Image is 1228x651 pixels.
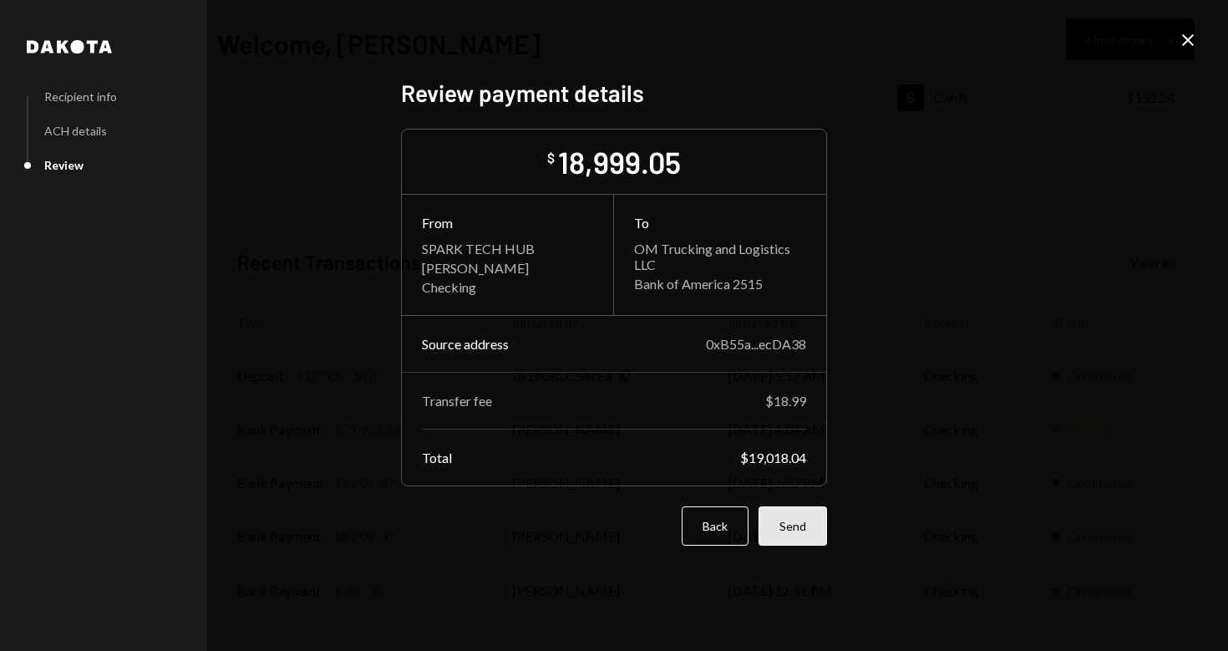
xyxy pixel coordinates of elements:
div: $ [547,150,555,166]
button: Send [759,506,827,546]
div: ACH details [44,124,107,138]
button: Back [682,506,748,546]
div: SPARK TECH HUB [422,241,593,257]
div: Recipient info [44,89,117,104]
div: $19,018.04 [740,450,806,465]
div: To [634,215,806,231]
div: Source address [422,336,509,352]
div: 0xB55a...ecDA38 [706,336,806,352]
div: From [422,215,593,231]
div: 18,999.05 [558,143,681,181]
div: Bank of America 2515 [634,276,806,292]
div: Total [422,450,452,465]
div: [PERSON_NAME] [422,260,593,276]
h2: Review payment details [401,77,827,109]
div: $18.99 [765,393,806,409]
div: OM Trucking and Logistics LLC [634,241,806,272]
div: Transfer fee [422,393,492,409]
div: Review [44,158,84,172]
div: Checking [422,279,593,295]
